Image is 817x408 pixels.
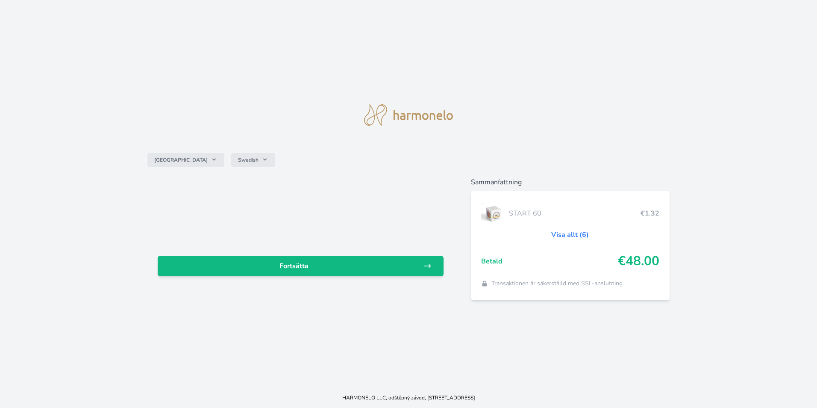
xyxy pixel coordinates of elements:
[641,208,659,219] span: €1.32
[154,157,208,163] span: [GEOGRAPHIC_DATA]
[147,153,224,167] button: [GEOGRAPHIC_DATA]
[481,256,618,266] span: Betald
[481,203,505,224] img: start.jpg
[364,104,453,126] img: logo.svg
[231,153,275,167] button: Swedish
[551,230,589,240] a: Visa allt (6)
[158,256,444,276] a: Fortsätta
[509,208,641,219] span: START 60
[165,261,423,271] span: Fortsätta
[238,157,259,163] span: Swedish
[618,254,659,269] span: €48.00
[471,177,670,187] h6: Sammanfattning
[491,279,623,288] span: Transaktionen är säkerställd med SSL-anslutning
